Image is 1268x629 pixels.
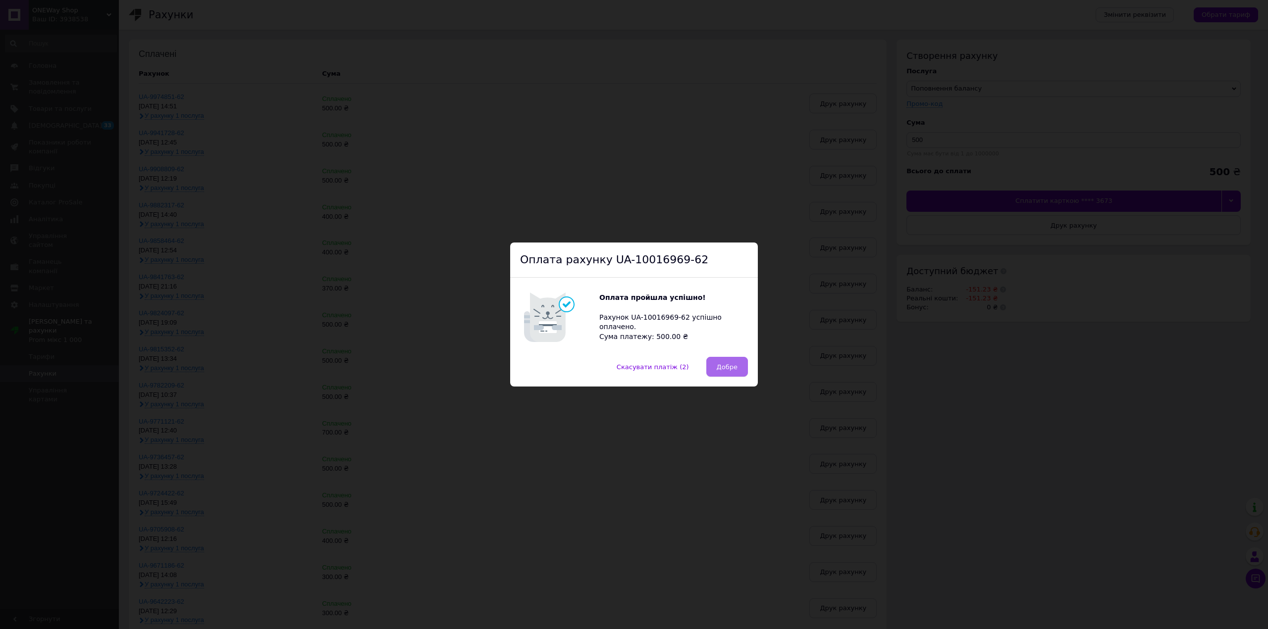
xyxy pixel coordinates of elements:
button: Скасувати платіж (2) [606,357,699,377]
b: Оплата пройшла успішно! [599,293,706,301]
span: Добре [717,363,738,371]
div: Оплата рахунку UA-10016969-62 [510,242,758,278]
div: Рахунок UA-10016969-62 успішно оплачено. Сума платежу: 500.00 ₴ [599,293,748,341]
button: Добре [706,357,748,377]
span: Скасувати платіж (2) [617,363,689,371]
img: Котик говорить Оплата пройшла успішно! [520,288,599,347]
